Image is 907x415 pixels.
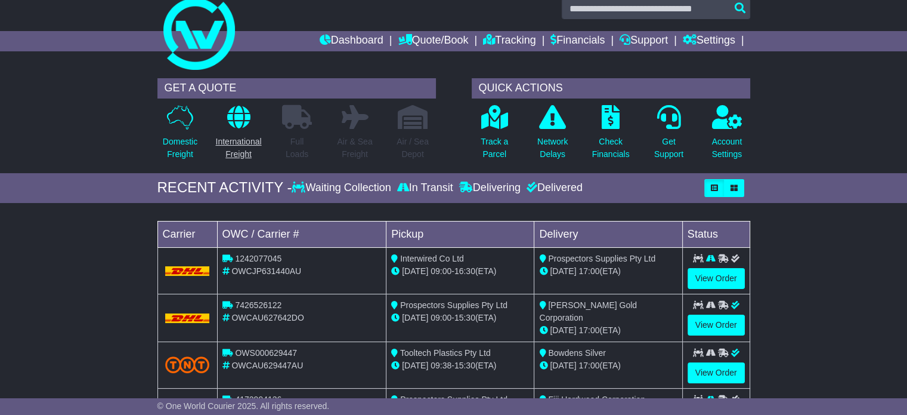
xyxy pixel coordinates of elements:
[534,221,682,247] td: Delivery
[394,182,456,195] div: In Transit
[165,313,210,323] img: DHL.png
[688,362,745,383] a: View Order
[400,348,491,358] span: Tooltech Plastics Pty Ltd
[386,221,534,247] td: Pickup
[402,313,428,322] span: [DATE]
[402,266,428,276] span: [DATE]
[231,361,303,370] span: OWCAU629447AU
[431,313,451,322] span: 09:00
[550,31,605,51] a: Financials
[456,182,524,195] div: Delivering
[282,136,312,161] p: Full Loads
[711,104,743,167] a: AccountSettings
[165,356,210,373] img: TNT_Domestic.png
[337,136,372,161] p: Air & Sea Freight
[539,359,677,372] div: (ETA)
[654,136,683,161] p: Get Support
[400,395,507,404] span: Prospectors Supplies Pty Ltd
[688,315,745,336] a: View Order
[400,254,464,263] span: Interwired Co Ltd
[620,31,668,51] a: Support
[550,325,576,335] span: [DATE]
[391,359,529,372] div: - (ETA)
[235,300,281,310] span: 7426526122
[235,395,281,404] span: 4172994136
[712,136,742,161] p: Account Settings
[548,254,655,263] span: Prospectors Supplies Pty Ltd
[483,31,535,51] a: Tracking
[688,268,745,289] a: View Order
[157,221,217,247] td: Carrier
[217,221,386,247] td: OWC / Carrier #
[431,361,451,370] span: 09:38
[592,136,630,161] p: Check Financials
[320,31,383,51] a: Dashboard
[578,266,599,276] span: 17:00
[548,395,645,404] span: Fiji Hardwood Corporation
[592,104,630,167] a: CheckFinancials
[397,136,429,161] p: Air / Sea Depot
[481,136,508,161] p: Track a Parcel
[578,361,599,370] span: 17:00
[157,401,330,411] span: © One World Courier 2025. All rights reserved.
[400,300,507,310] span: Prospectors Supplies Pty Ltd
[231,313,304,322] span: OWCAU627642DO
[539,324,677,337] div: (ETA)
[391,312,529,324] div: - (ETA)
[235,254,281,263] span: 1242077045
[215,104,262,167] a: InternationalFreight
[524,182,583,195] div: Delivered
[235,348,297,358] span: OWS000629447
[215,136,261,161] p: International Freight
[163,136,197,161] p: Domestic Freight
[454,313,475,322] span: 15:30
[682,221,750,247] td: Status
[472,78,750,99] div: QUICK ACTIONS
[550,361,576,370] span: [DATE]
[654,104,684,167] a: GetSupport
[550,266,576,276] span: [DATE]
[391,265,529,278] div: - (ETA)
[162,104,198,167] a: DomesticFreight
[480,104,509,167] a: Track aParcel
[548,348,606,358] span: Bowdens Silver
[683,31,735,51] a: Settings
[578,325,599,335] span: 17:00
[165,266,210,276] img: DHL.png
[402,361,428,370] span: [DATE]
[537,136,568,161] p: Network Delays
[539,265,677,278] div: (ETA)
[539,300,637,322] span: [PERSON_NAME] Gold Corporation
[537,104,568,167] a: NetworkDelays
[454,266,475,276] span: 16:30
[157,78,436,99] div: GET A QUOTE
[292,182,394,195] div: Waiting Collection
[431,266,451,276] span: 09:00
[398,31,468,51] a: Quote/Book
[157,179,292,196] div: RECENT ACTIVITY -
[231,266,301,276] span: OWCJP631440AU
[454,361,475,370] span: 15:30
